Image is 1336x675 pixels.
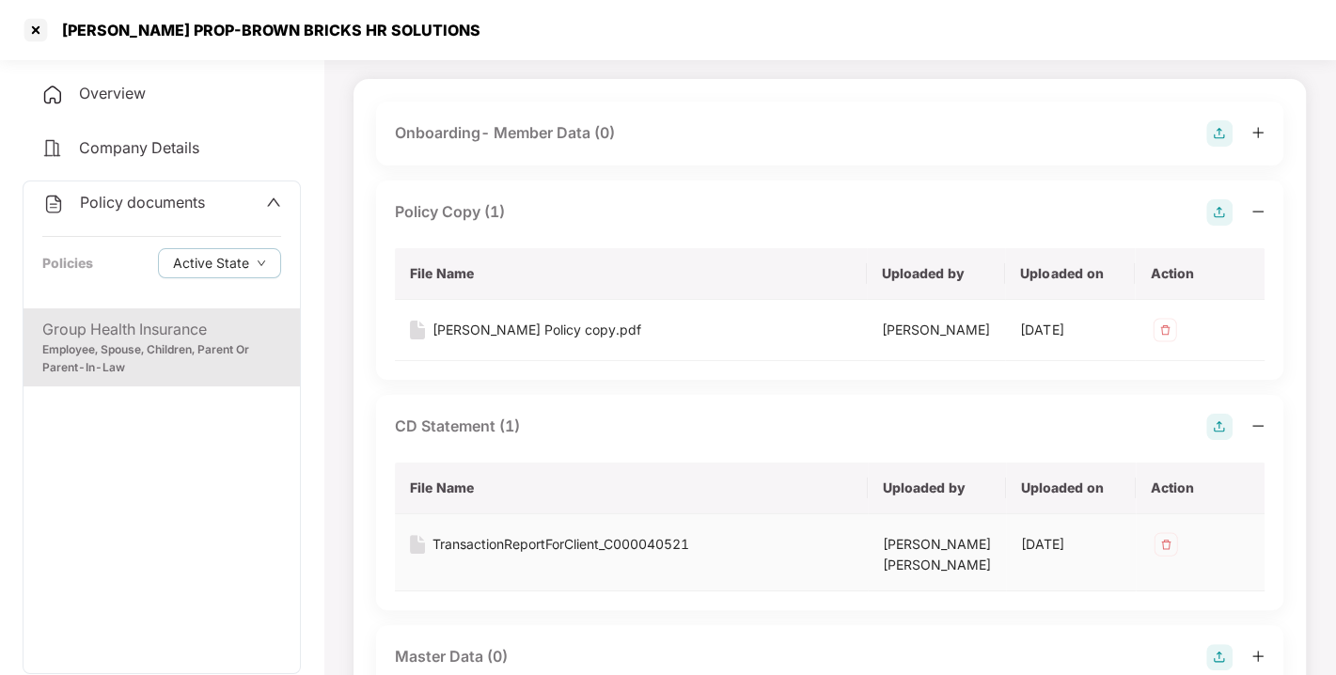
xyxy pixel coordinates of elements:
div: CD Statement (1) [395,415,520,438]
img: svg+xml;base64,PHN2ZyB4bWxucz0iaHR0cDovL3d3dy53My5vcmcvMjAwMC9zdmciIHdpZHRoPSIzMiIgaGVpZ2h0PSIzMi... [1151,529,1181,559]
th: File Name [395,463,868,514]
div: Policy Copy (1) [395,200,505,224]
div: [PERSON_NAME] [882,320,990,340]
th: Action [1135,248,1265,300]
th: Action [1136,463,1265,514]
div: [PERSON_NAME] [PERSON_NAME] [883,534,991,575]
th: Uploaded on [1005,248,1135,300]
span: Active State [173,253,249,274]
span: minus [1251,205,1265,218]
div: Onboarding- Member Data (0) [395,121,615,145]
img: svg+xml;base64,PHN2ZyB4bWxucz0iaHR0cDovL3d3dy53My5vcmcvMjAwMC9zdmciIHdpZHRoPSIyNCIgaGVpZ2h0PSIyNC... [42,193,65,215]
img: svg+xml;base64,PHN2ZyB4bWxucz0iaHR0cDovL3d3dy53My5vcmcvMjAwMC9zdmciIHdpZHRoPSIyOCIgaGVpZ2h0PSIyOC... [1206,120,1233,147]
div: Employee, Spouse, Children, Parent Or Parent-In-Law [42,341,281,377]
img: svg+xml;base64,PHN2ZyB4bWxucz0iaHR0cDovL3d3dy53My5vcmcvMjAwMC9zdmciIHdpZHRoPSIyOCIgaGVpZ2h0PSIyOC... [1206,644,1233,670]
img: svg+xml;base64,PHN2ZyB4bWxucz0iaHR0cDovL3d3dy53My5vcmcvMjAwMC9zdmciIHdpZHRoPSIxNiIgaGVpZ2h0PSIyMC... [410,535,425,554]
span: Company Details [79,138,199,157]
div: [PERSON_NAME] Policy copy.pdf [432,320,641,340]
span: Overview [79,84,146,102]
th: Uploaded by [867,248,1005,300]
div: Group Health Insurance [42,318,281,341]
img: svg+xml;base64,PHN2ZyB4bWxucz0iaHR0cDovL3d3dy53My5vcmcvMjAwMC9zdmciIHdpZHRoPSIyNCIgaGVpZ2h0PSIyNC... [41,137,64,160]
img: svg+xml;base64,PHN2ZyB4bWxucz0iaHR0cDovL3d3dy53My5vcmcvMjAwMC9zdmciIHdpZHRoPSIyOCIgaGVpZ2h0PSIyOC... [1206,199,1233,226]
div: Policies [42,253,93,274]
span: up [266,195,281,210]
img: svg+xml;base64,PHN2ZyB4bWxucz0iaHR0cDovL3d3dy53My5vcmcvMjAwMC9zdmciIHdpZHRoPSIyNCIgaGVpZ2h0PSIyNC... [41,84,64,106]
button: Active Statedown [158,248,281,278]
span: Policy documents [80,193,205,212]
span: down [257,259,266,269]
img: svg+xml;base64,PHN2ZyB4bWxucz0iaHR0cDovL3d3dy53My5vcmcvMjAwMC9zdmciIHdpZHRoPSIzMiIgaGVpZ2h0PSIzMi... [1150,315,1180,345]
span: plus [1251,126,1265,139]
th: Uploaded by [868,463,1006,514]
div: [DATE] [1021,534,1121,555]
div: TransactionReportForClient_C000040521 [432,534,689,555]
th: File Name [395,248,867,300]
img: svg+xml;base64,PHN2ZyB4bWxucz0iaHR0cDovL3d3dy53My5vcmcvMjAwMC9zdmciIHdpZHRoPSIyOCIgaGVpZ2h0PSIyOC... [1206,414,1233,440]
span: minus [1251,419,1265,432]
div: Master Data (0) [395,645,508,668]
div: [PERSON_NAME] PROP-BROWN BRICKS HR SOLUTIONS [51,21,480,39]
div: [DATE] [1020,320,1120,340]
th: Uploaded on [1006,463,1136,514]
span: plus [1251,650,1265,663]
img: svg+xml;base64,PHN2ZyB4bWxucz0iaHR0cDovL3d3dy53My5vcmcvMjAwMC9zdmciIHdpZHRoPSIxNiIgaGVpZ2h0PSIyMC... [410,321,425,339]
